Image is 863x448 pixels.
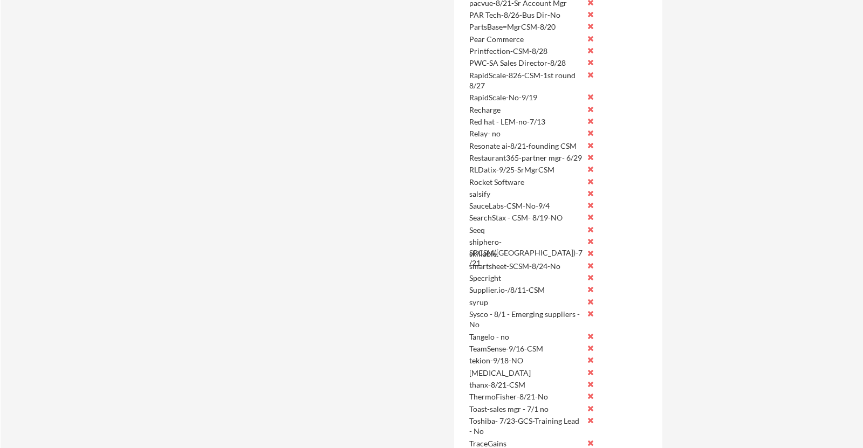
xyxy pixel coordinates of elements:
[469,22,583,32] div: PartsBase=MgrCSM-8/20
[469,273,583,284] div: Specright
[469,92,583,103] div: RapidScale-No-9/19
[469,189,583,199] div: salsify
[469,225,583,236] div: Seeq
[469,34,583,45] div: Pear Commerce
[469,380,583,390] div: thanx-8/21-CSM
[469,309,583,330] div: Sysco - 8/1 - Emerging suppliers - No
[469,297,583,308] div: syrup
[469,391,583,402] div: ThermoFisher-8/21-No
[469,285,583,295] div: Supplier.io-/8/11-CSM
[469,355,583,366] div: tekion-9/18-NO
[469,368,583,378] div: [MEDICAL_DATA]
[469,46,583,57] div: Printfection-CSM-8/28
[469,153,583,163] div: Restaurant365-partner mgr- 6/29
[469,343,583,354] div: TeamSense-9/16-CSM
[469,105,583,115] div: Recharge
[469,70,583,91] div: RapidScale-826-CSM-1st round 8/27
[469,332,583,342] div: Tangelo - no
[469,164,583,175] div: RLDatix-9/25-SrMgrCSM
[469,116,583,127] div: Red hat - LEM-no-7/13
[469,10,583,20] div: PAR Tech-8/26-Bus Dir-No
[469,58,583,68] div: PWC-SA Sales Director-8/28
[469,404,583,415] div: Toast-sales mgr - 7/1 no
[469,177,583,188] div: Rocket Software
[469,416,583,437] div: Toshiba- 7/23-GCS-Training Lead - No
[469,201,583,211] div: SauceLabs-CSM-No-9/4
[469,237,583,268] div: shiphero-SRCSM([GEOGRAPHIC_DATA])-7/21
[469,212,583,223] div: SearchStax - CSM- 8/19-NO
[469,249,583,259] div: skillable
[469,128,583,139] div: Relay- no
[469,261,583,272] div: smartsheet-SCSM-8/24-No
[469,141,583,151] div: Resonate ai-8/21-founding CSM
